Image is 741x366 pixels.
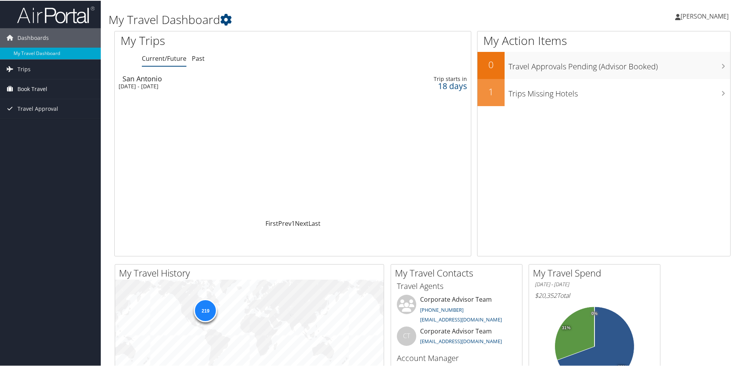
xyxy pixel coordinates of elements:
a: [EMAIL_ADDRESS][DOMAIN_NAME] [420,315,502,322]
div: 18 days [389,82,467,89]
h2: My Travel History [119,266,384,279]
tspan: 31% [562,325,570,330]
h2: 1 [477,84,505,98]
h1: My Travel Dashboard [109,11,527,27]
a: Next [295,218,308,227]
span: Travel Approval [17,98,58,118]
a: 1 [291,218,295,227]
a: [PHONE_NUMBER] [420,306,464,313]
h2: My Travel Spend [533,266,660,279]
span: Dashboards [17,27,49,47]
span: Book Travel [17,79,47,98]
h1: My Trips [121,32,317,48]
h2: 0 [477,57,505,70]
h6: [DATE] - [DATE] [535,280,654,287]
div: San Antonio [122,74,345,81]
a: Prev [278,218,291,227]
a: [EMAIL_ADDRESS][DOMAIN_NAME] [420,337,502,344]
a: 0Travel Approvals Pending (Advisor Booked) [477,51,730,78]
a: Past [192,53,205,62]
a: 1Trips Missing Hotels [477,78,730,105]
h6: Total [535,290,654,299]
h3: Trips Missing Hotels [508,84,730,98]
div: 219 [194,298,217,321]
a: First [265,218,278,227]
h1: My Action Items [477,32,730,48]
li: Corporate Advisor Team [393,294,520,326]
h3: Travel Agents [397,280,516,291]
a: [PERSON_NAME] [675,4,736,27]
a: Last [308,218,321,227]
span: Trips [17,59,31,78]
h3: Travel Approvals Pending (Advisor Booked) [508,57,730,71]
span: $20,352 [535,290,557,299]
div: Trip starts in [389,75,467,82]
a: Current/Future [142,53,186,62]
div: CT [397,326,416,345]
tspan: 0% [591,311,598,315]
li: Corporate Advisor Team [393,326,520,351]
div: [DATE] - [DATE] [119,82,341,89]
img: airportal-logo.png [17,5,95,23]
h3: Account Manager [397,352,516,363]
span: [PERSON_NAME] [681,11,729,20]
h2: My Travel Contacts [395,266,522,279]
